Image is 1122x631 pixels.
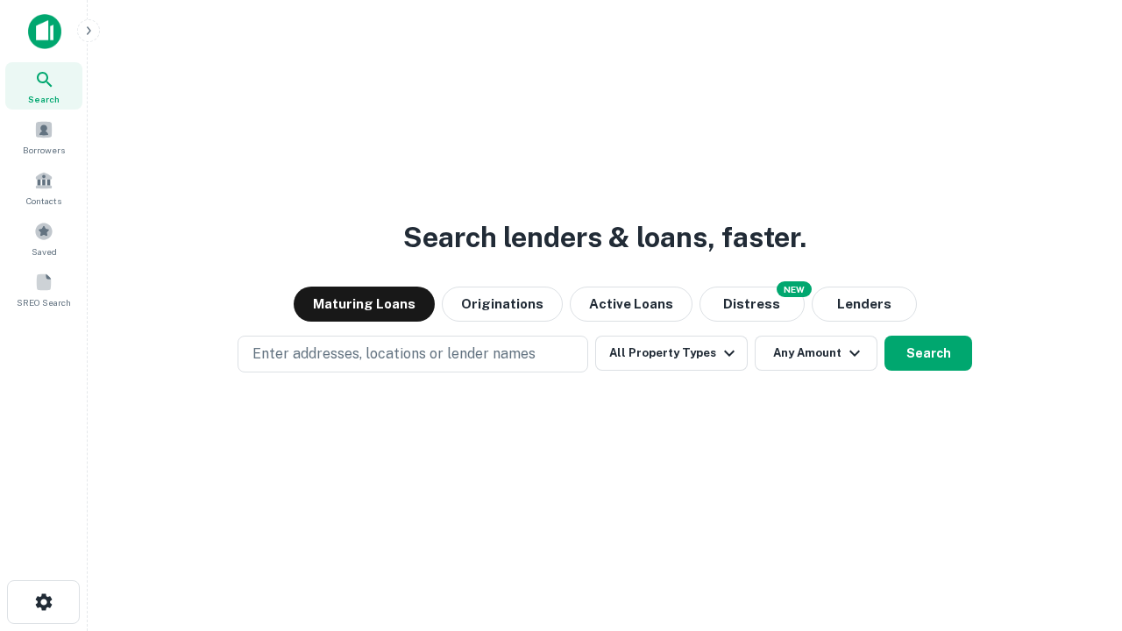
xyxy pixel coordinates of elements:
[699,287,805,322] button: Search distressed loans with lien and other non-mortgage details.
[570,287,692,322] button: Active Loans
[5,164,82,211] a: Contacts
[252,344,536,365] p: Enter addresses, locations or lender names
[294,287,435,322] button: Maturing Loans
[28,92,60,106] span: Search
[23,143,65,157] span: Borrowers
[442,287,563,322] button: Originations
[17,295,71,309] span: SREO Search
[1034,491,1122,575] iframe: Chat Widget
[812,287,917,322] button: Lenders
[32,245,57,259] span: Saved
[595,336,748,371] button: All Property Types
[5,62,82,110] a: Search
[403,216,806,259] h3: Search lenders & loans, faster.
[777,281,812,297] div: NEW
[5,113,82,160] a: Borrowers
[28,14,61,49] img: capitalize-icon.png
[5,215,82,262] a: Saved
[238,336,588,372] button: Enter addresses, locations or lender names
[5,266,82,313] a: SREO Search
[884,336,972,371] button: Search
[755,336,877,371] button: Any Amount
[26,194,61,208] span: Contacts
